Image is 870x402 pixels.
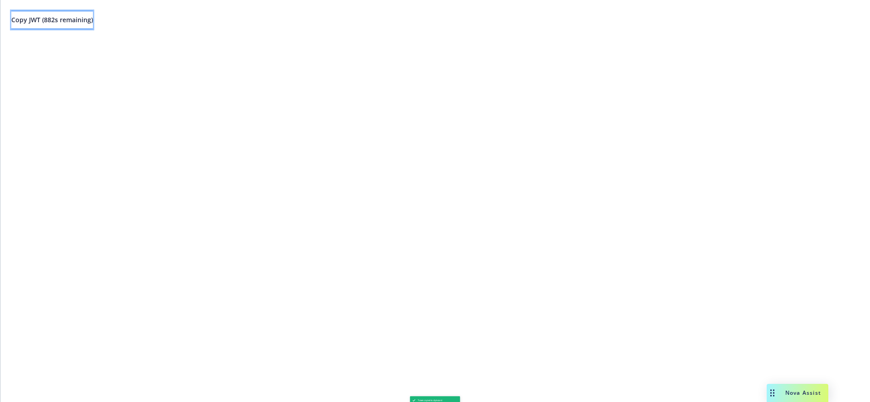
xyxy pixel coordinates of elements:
[11,11,93,29] button: Copy JWT (882s remaining)
[418,399,442,402] span: Token copied to clipboard.
[767,384,778,402] div: Drag to move
[767,384,828,402] button: Nova Assist
[785,389,821,397] span: Nova Assist
[11,15,93,24] span: Copy JWT ( 882 s remaining)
